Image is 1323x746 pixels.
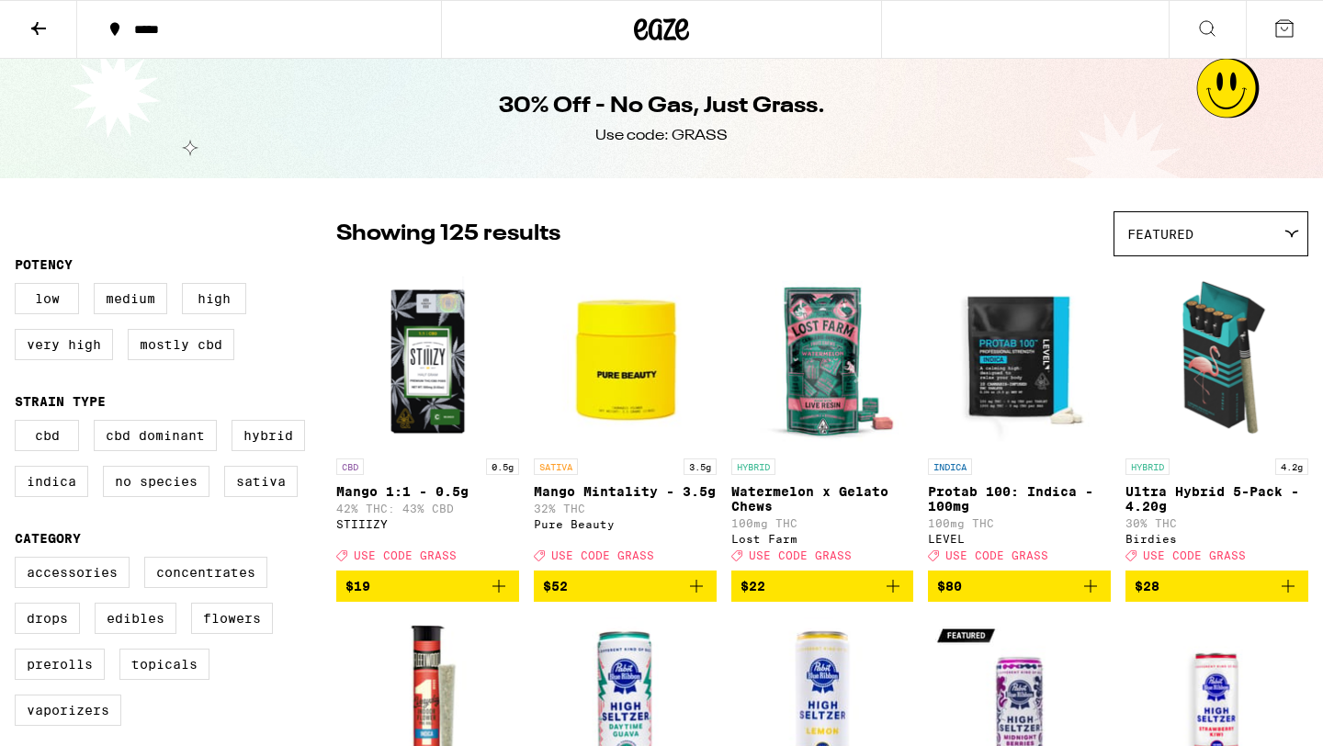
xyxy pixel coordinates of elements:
span: Featured [1127,227,1193,242]
p: Mango Mintality - 3.5g [534,484,717,499]
p: Protab 100: Indica - 100mg [928,484,1111,514]
a: Open page for Mango 1:1 - 0.5g from STIIIZY [336,266,519,571]
label: Sativa [224,466,298,497]
div: Lost Farm [731,533,914,545]
label: CBD [15,420,79,451]
label: Prerolls [15,649,105,680]
label: Accessories [15,557,130,588]
h1: 30% Off - No Gas, Just Grass. [499,91,825,122]
p: 3.5g [684,458,717,475]
p: CBD [336,458,364,475]
label: Vaporizers [15,695,121,726]
img: Lost Farm - Watermelon x Gelato Chews [731,266,914,449]
p: Watermelon x Gelato Chews [731,484,914,514]
span: $19 [345,579,370,593]
a: Open page for Protab 100: Indica - 100mg from LEVEL [928,266,1111,571]
p: 42% THC: 43% CBD [336,503,519,514]
label: Flowers [191,603,273,634]
a: Open page for Mango Mintality - 3.5g from Pure Beauty [534,266,717,571]
p: Ultra Hybrid 5-Pack - 4.20g [1125,484,1308,514]
span: USE CODE GRASS [551,549,654,561]
legend: Category [15,531,81,546]
label: Very High [15,329,113,360]
div: STIIIZY [336,518,519,530]
span: USE CODE GRASS [1143,549,1246,561]
label: High [182,283,246,314]
img: STIIIZY - Mango 1:1 - 0.5g [336,266,519,449]
p: HYBRID [1125,458,1170,475]
div: Use code: GRASS [595,126,728,146]
a: Open page for Ultra Hybrid 5-Pack - 4.20g from Birdies [1125,266,1308,571]
label: Medium [94,283,167,314]
p: 32% THC [534,503,717,514]
label: Drops [15,603,80,634]
span: $80 [937,579,962,593]
img: LEVEL - Protab 100: Indica - 100mg [928,266,1111,449]
p: Mango 1:1 - 0.5g [336,484,519,499]
p: 0.5g [486,458,519,475]
img: Pure Beauty - Mango Mintality - 3.5g [534,266,717,449]
div: Pure Beauty [534,518,717,530]
span: $22 [741,579,765,593]
label: No Species [103,466,209,497]
span: $52 [543,579,568,593]
span: USE CODE GRASS [945,549,1048,561]
p: 30% THC [1125,517,1308,529]
label: Hybrid [232,420,305,451]
p: SATIVA [534,458,578,475]
label: Topicals [119,649,209,680]
span: USE CODE GRASS [354,549,457,561]
p: 100mg THC [928,517,1111,529]
label: CBD Dominant [94,420,217,451]
button: Add to bag [336,571,519,602]
span: USE CODE GRASS [749,549,852,561]
p: INDICA [928,458,972,475]
p: Showing 125 results [336,219,560,250]
legend: Strain Type [15,394,106,409]
p: 4.2g [1275,458,1308,475]
p: 100mg THC [731,517,914,529]
div: Birdies [1125,533,1308,545]
span: $28 [1135,579,1159,593]
p: HYBRID [731,458,775,475]
label: Low [15,283,79,314]
a: Open page for Watermelon x Gelato Chews from Lost Farm [731,266,914,571]
img: Birdies - Ultra Hybrid 5-Pack - 4.20g [1125,266,1308,449]
label: Concentrates [144,557,267,588]
label: Edibles [95,603,176,634]
div: LEVEL [928,533,1111,545]
legend: Potency [15,257,73,272]
label: Mostly CBD [128,329,234,360]
button: Add to bag [534,571,717,602]
button: Add to bag [1125,571,1308,602]
button: Add to bag [928,571,1111,602]
button: Add to bag [731,571,914,602]
label: Indica [15,466,88,497]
